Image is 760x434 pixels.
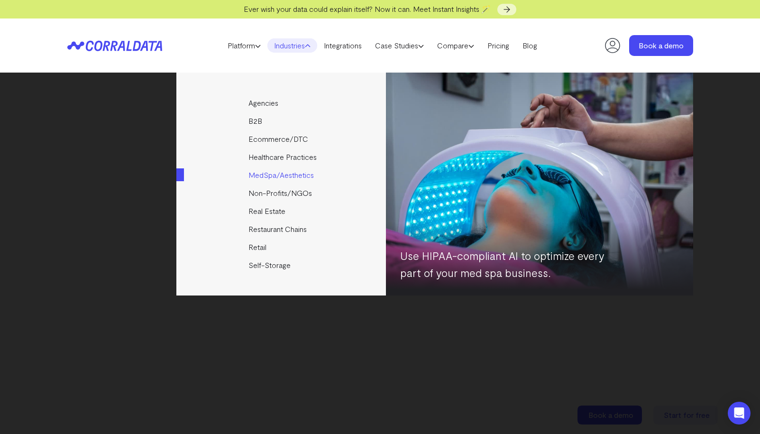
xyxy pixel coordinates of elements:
a: Case Studies [368,38,430,53]
span: Ever wish your data could explain itself? Now it can. Meet Instant Insights 🪄 [244,4,491,13]
a: Book a demo [629,35,693,56]
a: B2B [176,112,387,130]
a: Blog [516,38,544,53]
a: MedSpa/Aesthetics [176,166,387,184]
a: Retail [176,238,387,256]
a: Agencies [176,94,387,112]
a: Platform [221,38,267,53]
a: Compare [430,38,481,53]
a: Restaurant Chains [176,220,387,238]
a: Healthcare Practices [176,148,387,166]
a: Integrations [317,38,368,53]
a: Ecommerce/DTC [176,130,387,148]
p: Use HIPAA-compliant AI to optimize every part of your med spa business. [400,247,613,281]
div: Open Intercom Messenger [728,402,751,425]
a: Real Estate [176,202,387,220]
a: Self-Storage [176,256,387,274]
a: Industries [267,38,317,53]
a: Non-Profits/NGOs [176,184,387,202]
a: Pricing [481,38,516,53]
